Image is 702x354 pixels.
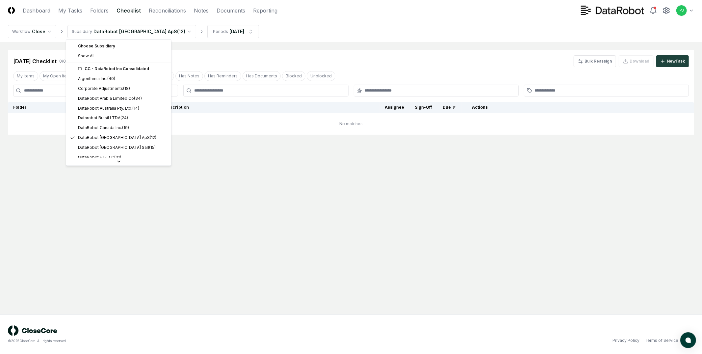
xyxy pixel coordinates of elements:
div: DataRobot Australia Pty. Ltd. [78,105,139,111]
div: CC - DataRobot Inc Consolidated [78,66,167,72]
div: DataRobot Arabia Limited Co [78,95,142,101]
span: Show All [78,53,94,59]
div: ( 18 ) [123,86,130,92]
div: ( 14 ) [132,105,139,111]
div: DataRobot FZ-LLC [78,155,121,161]
div: Choose Subsidiary [67,41,170,51]
div: DataRobot [GEOGRAPHIC_DATA] ApS [78,135,156,141]
div: Algorithmia Inc. [78,76,115,82]
div: ( 31 ) [114,155,121,161]
div: DataRobot Canada Inc. [78,125,129,131]
div: Datarobot Brasil LTDA [78,115,128,121]
div: ( 34 ) [134,95,142,101]
div: ( 40 ) [107,76,115,82]
div: DataRobot [GEOGRAPHIC_DATA] Sarl [78,145,156,151]
div: ( 12 ) [150,135,156,141]
div: ( 19 ) [122,125,129,131]
div: Corporate Adjustments [78,86,130,92]
div: ( 15 ) [149,145,156,151]
div: ( 24 ) [120,115,128,121]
